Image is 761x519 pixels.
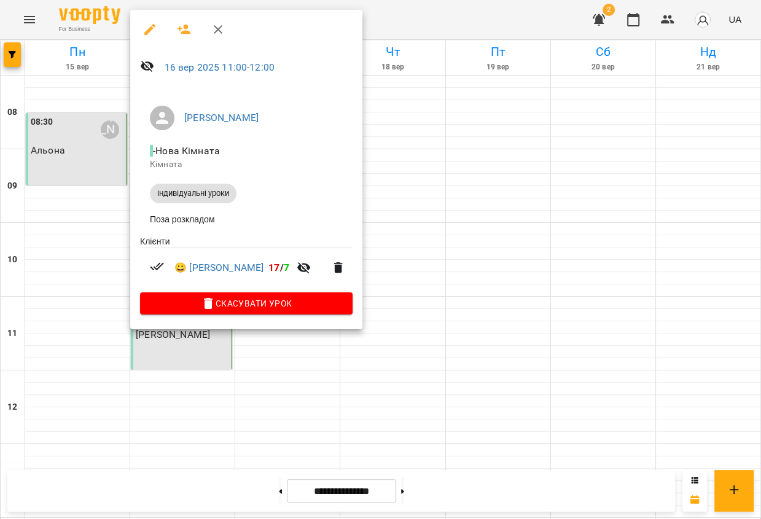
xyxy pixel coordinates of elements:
[174,260,263,275] a: 😀 [PERSON_NAME]
[268,262,289,273] b: /
[150,259,165,274] svg: Візит сплачено
[268,262,279,273] span: 17
[150,188,236,199] span: індивідуальні уроки
[150,158,343,171] p: Кімната
[284,262,289,273] span: 7
[140,208,353,230] li: Поза розкладом
[140,235,353,292] ul: Клієнти
[140,292,353,314] button: Скасувати Урок
[150,145,222,157] span: - Нова Кімната
[184,112,259,123] a: [PERSON_NAME]
[150,296,343,311] span: Скасувати Урок
[165,61,275,73] a: 16 вер 2025 11:00-12:00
